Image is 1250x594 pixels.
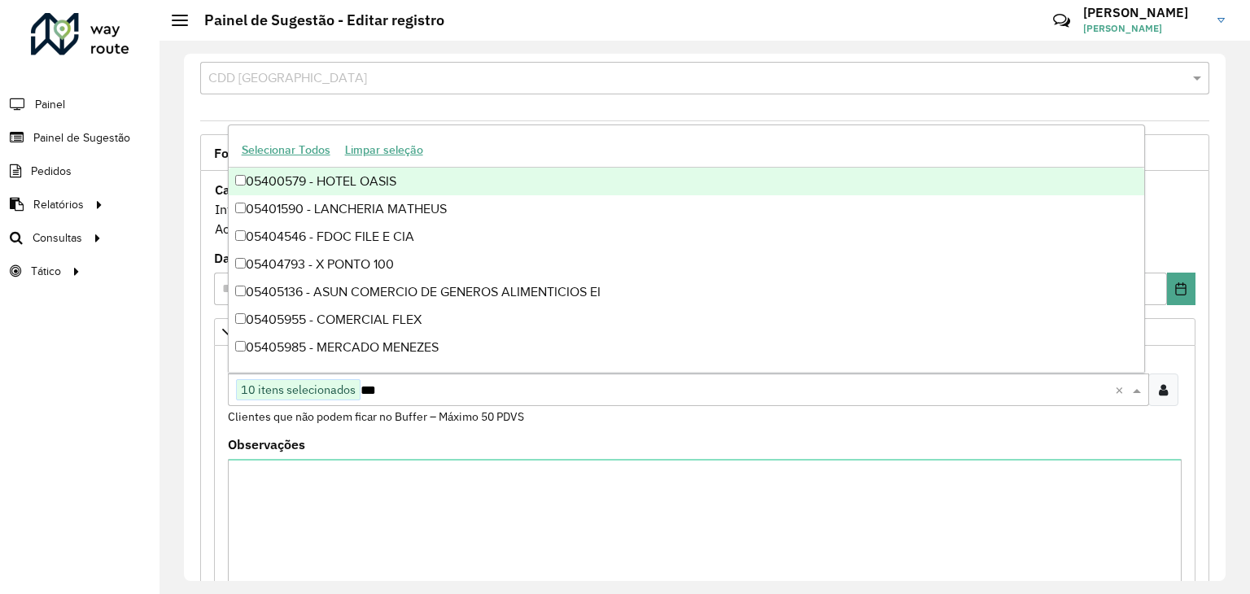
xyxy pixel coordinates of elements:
[1044,3,1079,38] a: Contato Rápido
[31,263,61,280] span: Tático
[1083,5,1205,20] h3: [PERSON_NAME]
[237,380,360,400] span: 10 itens selecionados
[229,306,1144,334] div: 05405955 - COMERCIAL FLEX
[229,361,1144,389] div: 05406299 - ARM DO BELO
[229,334,1144,361] div: 05405985 - MERCADO MENEZES
[229,278,1144,306] div: 05405136 - ASUN COMERCIO DE GENEROS ALIMENTICIOS EI
[31,163,72,180] span: Pedidos
[338,138,431,163] button: Limpar seleção
[228,409,524,424] small: Clientes que não podem ficar no Buffer – Máximo 50 PDVS
[229,168,1144,195] div: 05400579 - HOTEL OASIS
[229,223,1144,251] div: 05404546 - FDOC FILE E CIA
[229,251,1144,278] div: 05404793 - X PONTO 100
[1083,21,1205,36] span: [PERSON_NAME]
[234,138,338,163] button: Selecionar Todos
[1115,380,1129,400] span: Clear all
[228,124,1145,373] ng-dropdown-panel: Options list
[214,179,1195,239] div: Informe a data de inicio, fim e preencha corretamente os campos abaixo. Ao final, você irá pré-vi...
[188,11,444,29] h2: Painel de Sugestão - Editar registro
[35,96,65,113] span: Painel
[33,229,82,247] span: Consultas
[214,146,398,159] span: Formulário Painel de Sugestão
[214,248,363,268] label: Data de Vigência Inicial
[1167,273,1195,305] button: Choose Date
[214,318,1195,346] a: Priorizar Cliente - Não podem ficar no buffer
[33,196,84,213] span: Relatórios
[33,129,130,146] span: Painel de Sugestão
[228,435,305,454] label: Observações
[229,195,1144,223] div: 05401590 - LANCHERIA MATHEUS
[215,181,483,198] strong: Cadastro Painel de sugestão de roteirização:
